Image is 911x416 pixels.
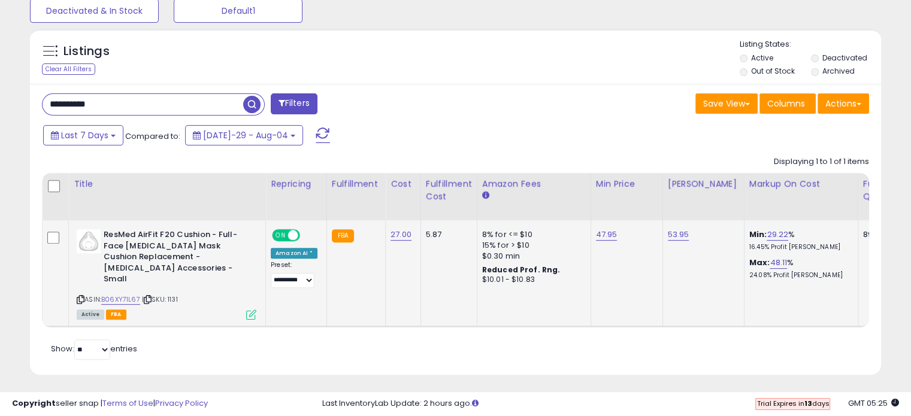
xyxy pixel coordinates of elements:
span: Trial Expires in days [756,399,829,408]
div: Amazon Fees [482,178,586,190]
button: Save View [695,93,758,114]
div: 15% for > $10 [482,240,582,251]
h5: Listings [63,43,110,60]
strong: Copyright [12,397,56,409]
a: Privacy Policy [155,397,208,409]
button: Filters [271,93,317,114]
span: 2025-08-12 05:25 GMT [848,397,899,409]
img: 313v7Pz7FBL._SL40_.jpg [77,229,101,253]
div: Cost [391,178,416,190]
p: Listing States: [740,39,881,50]
div: Amazon AI * [271,248,317,259]
small: Amazon Fees. [482,190,489,201]
span: All listings currently available for purchase on Amazon [77,309,104,320]
div: 5.87 [426,229,468,240]
div: Fulfillable Quantity [863,178,904,203]
div: Repricing [271,178,322,190]
div: seller snap | | [12,398,208,409]
div: Last InventoryLab Update: 2 hours ago. [322,398,899,409]
a: 27.00 [391,229,411,241]
span: Show: entries [51,343,137,354]
div: Fulfillment Cost [426,178,472,203]
div: Title [74,178,261,190]
span: Last 7 Days [61,129,108,141]
div: Preset: [271,261,317,288]
div: [PERSON_NAME] [668,178,739,190]
label: Deactivated [822,53,867,63]
small: FBA [332,229,354,242]
div: 8% for <= $10 [482,229,582,240]
button: Last 7 Days [43,125,123,145]
span: Columns [767,98,805,110]
div: Fulfillment [332,178,380,190]
span: ON [273,230,288,241]
div: Markup on Cost [749,178,853,190]
a: 47.95 [596,229,618,241]
p: 16.45% Profit [PERSON_NAME] [749,243,849,251]
p: 24.08% Profit [PERSON_NAME] [749,271,849,280]
span: Compared to: [125,130,180,142]
div: ASIN: [77,229,256,318]
label: Archived [822,66,854,76]
div: % [749,229,849,251]
a: 48.11 [770,257,787,269]
label: Out of Stock [751,66,795,76]
div: $10.01 - $10.83 [482,275,582,285]
b: Min: [749,229,767,240]
div: % [749,257,849,280]
a: 53.95 [668,229,689,241]
span: | SKU: 1131 [142,294,178,304]
a: Terms of Use [102,397,153,409]
div: $0.30 min [482,251,582,262]
a: B06XY71L67 [101,294,140,305]
b: 13 [804,399,812,408]
div: 89 [863,229,900,240]
a: 29.22 [767,229,788,241]
button: Actions [818,93,869,114]
b: ResMed AirFit F20 Cushion - Full-Face [MEDICAL_DATA] Mask Cushion Replacement - [MEDICAL_DATA] Ac... [104,229,249,288]
div: Min Price [596,178,658,190]
button: Columns [759,93,816,114]
div: Clear All Filters [42,63,95,75]
b: Reduced Prof. Rng. [482,265,561,275]
div: Displaying 1 to 1 of 1 items [774,156,869,168]
span: OFF [298,230,317,241]
button: [DATE]-29 - Aug-04 [185,125,303,145]
b: Max: [749,257,770,268]
label: Active [751,53,773,63]
th: The percentage added to the cost of goods (COGS) that forms the calculator for Min & Max prices. [744,173,858,220]
span: FBA [106,309,126,320]
span: [DATE]-29 - Aug-04 [203,129,288,141]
